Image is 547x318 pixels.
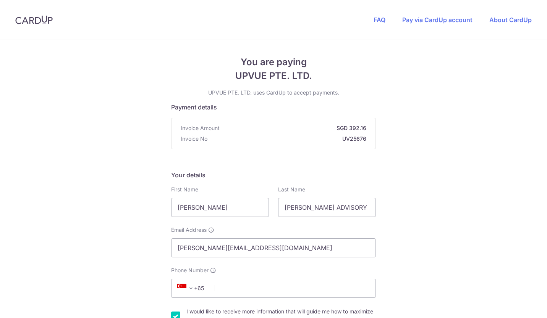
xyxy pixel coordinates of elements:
span: You are paying [171,55,376,69]
span: Phone Number [171,267,209,274]
span: +65 [175,284,209,293]
p: UPVUE PTE. LTD. uses CardUp to accept payments. [171,89,376,96]
input: Last name [278,198,376,217]
label: Last Name [278,186,305,193]
input: First name [171,198,269,217]
strong: SGD 392.16 [223,124,366,132]
img: CardUp [15,15,53,24]
strong: UV25676 [210,135,366,143]
label: First Name [171,186,198,193]
span: Email Address [171,226,207,234]
span: UPVUE PTE. LTD. [171,69,376,83]
a: About CardUp [489,16,532,24]
a: Pay via CardUp account [402,16,473,24]
span: Invoice Amount [181,124,220,132]
h5: Your details [171,170,376,180]
input: Email address [171,238,376,257]
span: +65 [177,284,196,293]
a: FAQ [374,16,385,24]
h5: Payment details [171,103,376,112]
span: Invoice No [181,135,207,143]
